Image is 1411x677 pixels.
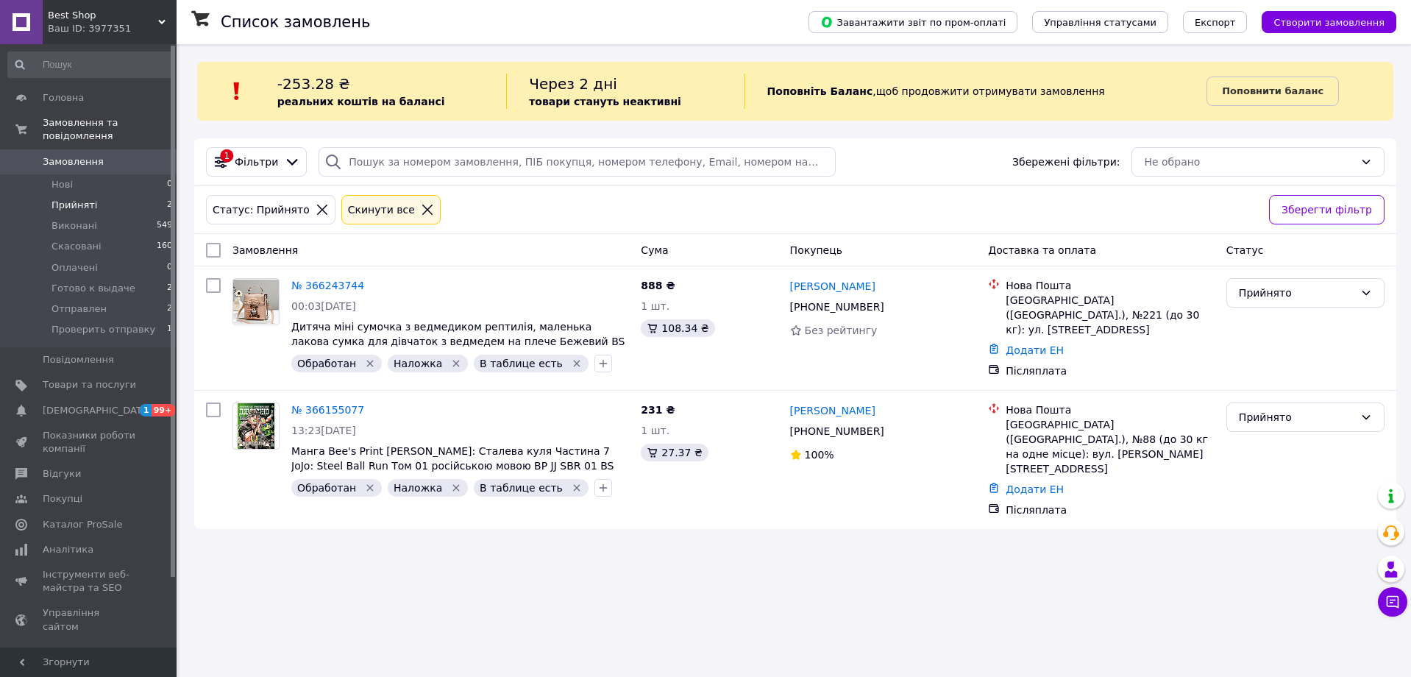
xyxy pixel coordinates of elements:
div: Cкинути все [345,202,418,218]
svg: Видалити мітку [450,482,462,494]
span: -253.28 ₴ [277,75,350,93]
span: Без рейтингу [805,325,878,336]
span: Аналітика [43,543,93,556]
div: Не обрано [1144,154,1354,170]
span: Управління сайтом [43,606,136,633]
span: Cума [641,244,668,256]
span: 1 [167,323,172,336]
span: 1 шт. [641,300,669,312]
button: Управління статусами [1032,11,1168,33]
a: Дитяча міні сумочка з ведмедиком рептилія, маленька лакова сумка для дівчаток з ведмедем на плече... [291,321,625,347]
span: 2 [167,302,172,316]
span: Завантажити звіт по пром-оплаті [820,15,1006,29]
span: Скасовані [51,240,102,253]
span: 2 [167,199,172,212]
a: [PERSON_NAME] [790,403,875,418]
span: 100% [805,449,834,461]
span: Через 2 дні [529,75,617,93]
span: Фільтри [235,155,278,169]
a: Додати ЕН [1006,483,1064,495]
span: 160 [157,240,172,253]
svg: Видалити мітку [364,482,376,494]
a: Фото товару [232,278,280,325]
span: Статус [1226,244,1264,256]
span: Проверить отправку [51,323,155,336]
b: реальних коштів на балансі [277,96,445,107]
div: Прийнято [1239,409,1354,425]
span: Повідомлення [43,353,114,366]
span: Best Shop [48,9,158,22]
input: Пошук [7,52,174,78]
span: Обработан [297,482,356,494]
span: Наложка [394,358,442,369]
span: Експорт [1195,17,1236,28]
h1: Список замовлень [221,13,370,31]
span: 0 [167,261,172,274]
div: Післяплата [1006,364,1215,378]
div: [GEOGRAPHIC_DATA] ([GEOGRAPHIC_DATA].), №88 (до 30 кг на одне місце): вул. [PERSON_NAME][STREET_A... [1006,417,1215,476]
span: 549 [157,219,172,233]
svg: Видалити мітку [364,358,376,369]
span: 99+ [152,404,176,417]
span: [DEMOGRAPHIC_DATA] [43,404,152,417]
button: Чат з покупцем [1378,587,1407,617]
a: № 366243744 [291,280,364,291]
span: В таблице есть [480,482,563,494]
span: В таблице есть [480,358,563,369]
span: 13:23[DATE] [291,425,356,436]
span: 0 [167,178,172,191]
span: Замовлення та повідомлення [43,116,177,143]
svg: Видалити мітку [571,482,583,494]
span: 1 [140,404,152,417]
b: товари стануть неактивні [529,96,681,107]
div: Статус: Прийнято [210,202,313,218]
span: Прийняті [51,199,97,212]
a: Манга Bee's Print [PERSON_NAME]: Сталева куля Частина 7 JoJo: Steel Ball Run Том 01 російською мо... [291,445,614,472]
span: 231 ₴ [641,404,675,416]
input: Пошук за номером замовлення, ПІБ покупця, номером телефону, Email, номером накладної [319,147,836,177]
div: Ваш ID: 3977351 [48,22,177,35]
div: 27.37 ₴ [641,444,708,461]
div: [GEOGRAPHIC_DATA] ([GEOGRAPHIC_DATA].), №221 (до 30 кг): ул. [STREET_ADDRESS] [1006,293,1215,337]
span: Наложка [394,482,442,494]
a: Створити замовлення [1247,15,1396,27]
div: Прийнято [1239,285,1354,301]
button: Зберегти фільтр [1269,195,1385,224]
span: Товари та послуги [43,378,136,391]
b: Поповнити баланс [1222,85,1323,96]
span: Доставка та оплата [988,244,1096,256]
span: Отправлен [51,302,107,316]
img: Фото товару [238,403,274,449]
div: [PHONE_NUMBER] [787,421,887,442]
span: Нові [51,178,73,191]
span: 00:03[DATE] [291,300,356,312]
button: Створити замовлення [1262,11,1396,33]
a: Поповнити баланс [1206,77,1339,106]
span: Головна [43,91,84,104]
span: Управління статусами [1044,17,1156,28]
span: Показники роботи компанії [43,429,136,456]
span: Замовлення [232,244,298,256]
span: Гаманець компанії [43,645,136,672]
b: Поповніть Баланс [767,85,873,97]
div: Нова Пошта [1006,403,1215,417]
a: Фото товару [232,403,280,450]
button: Експорт [1183,11,1248,33]
a: [PERSON_NAME] [790,279,875,294]
div: [PHONE_NUMBER] [787,297,887,317]
span: Покупець [790,244,842,256]
span: Відгуки [43,467,81,481]
span: Збережені фільтри: [1012,155,1120,169]
span: 888 ₴ [641,280,675,291]
span: 1 шт. [641,425,669,436]
span: Зберегти фільтр [1282,202,1372,218]
span: Інструменти веб-майстра та SEO [43,568,136,595]
img: :exclamation: [226,80,248,102]
span: 2 [167,282,172,295]
a: Додати ЕН [1006,344,1064,356]
span: Покупці [43,492,82,506]
span: Замовлення [43,155,104,169]
span: Оплачені [51,261,98,274]
div: , щоб продовжити отримувати замовлення [744,74,1207,109]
